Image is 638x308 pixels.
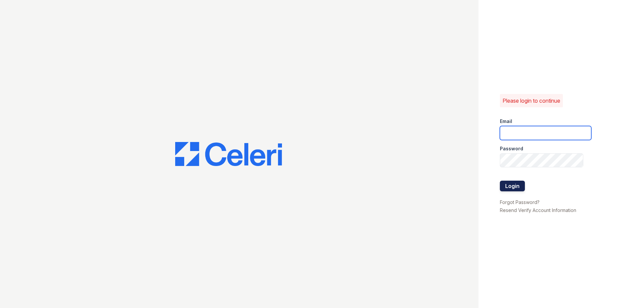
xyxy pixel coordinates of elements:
[175,142,282,166] img: CE_Logo_Blue-a8612792a0a2168367f1c8372b55b34899dd931a85d93a1a3d3e32e68fde9ad4.png
[500,207,576,213] a: Resend Verify Account Information
[500,181,525,191] button: Login
[500,118,512,125] label: Email
[503,97,560,105] p: Please login to continue
[500,145,523,152] label: Password
[500,199,540,205] a: Forgot Password?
